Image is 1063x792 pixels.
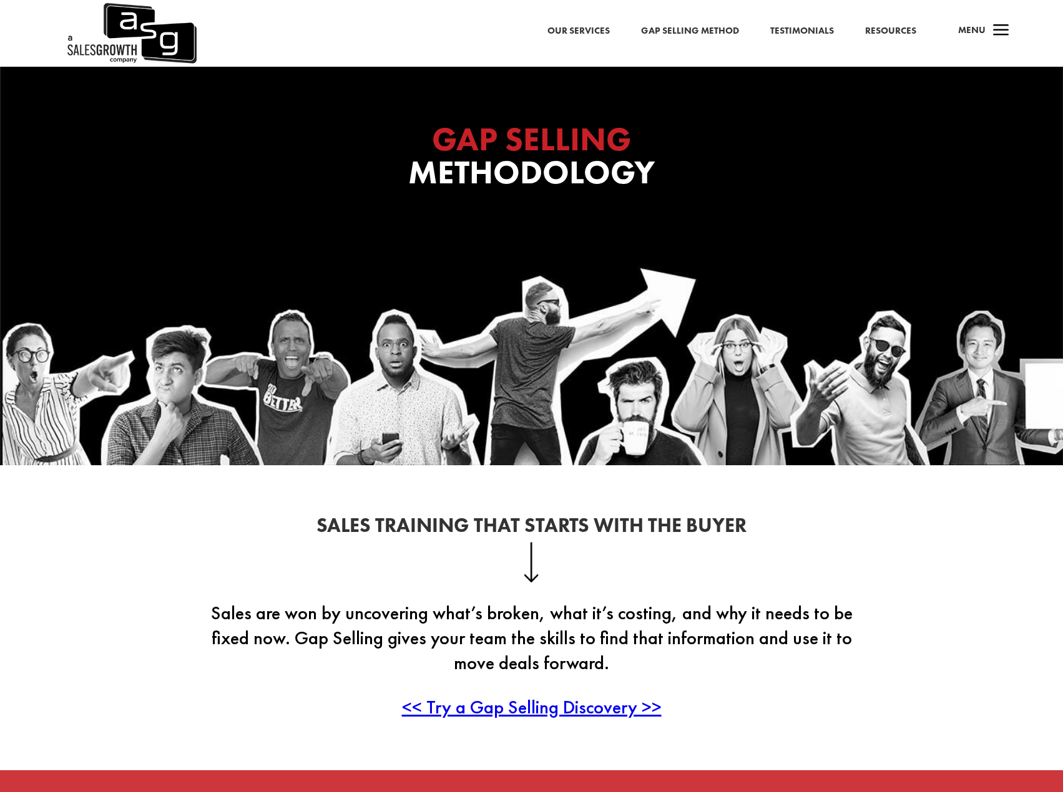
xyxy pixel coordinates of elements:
[547,23,610,39] a: Our Services
[989,19,1014,44] span: a
[195,601,869,695] p: Sales are won by uncovering what’s broken, what it’s costing, and why it needs to be fixed now. G...
[770,23,834,39] a: Testimonials
[958,24,986,36] span: Menu
[432,118,631,160] span: GAP SELLING
[195,516,869,542] h2: Sales Training That Starts With the Buyer
[641,23,739,39] a: Gap Selling Method
[524,542,539,582] img: down-arrow
[402,695,662,719] a: << Try a Gap Selling Discovery >>
[865,23,916,39] a: Resources
[282,123,781,195] h1: Methodology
